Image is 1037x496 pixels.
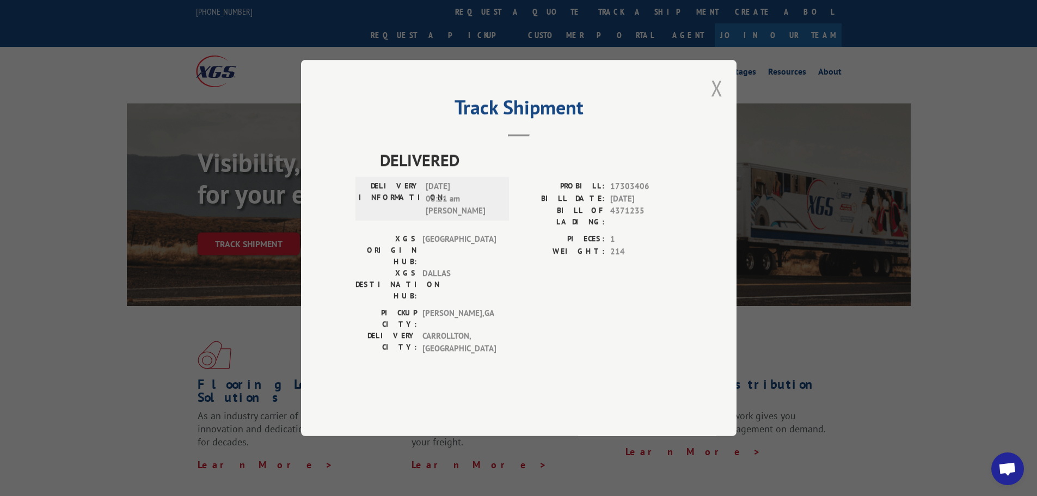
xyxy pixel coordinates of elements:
[355,330,417,354] label: DELIVERY CITY:
[610,205,682,228] span: 4371235
[610,246,682,258] span: 214
[380,148,682,172] span: DELIVERED
[519,193,605,205] label: BILL DATE:
[519,180,605,193] label: PROBILL:
[422,307,496,330] span: [PERSON_NAME] , GA
[355,100,682,120] h2: Track Shipment
[355,307,417,330] label: PICKUP CITY:
[355,267,417,302] label: XGS DESTINATION HUB:
[422,330,496,354] span: CARROLLTON , [GEOGRAPHIC_DATA]
[610,233,682,246] span: 1
[610,193,682,205] span: [DATE]
[426,180,499,217] span: [DATE] 08:21 am [PERSON_NAME]
[359,180,420,217] label: DELIVERY INFORMATION:
[355,233,417,267] label: XGS ORIGIN HUB:
[422,267,496,302] span: DALLAS
[991,452,1024,485] div: Open chat
[519,246,605,258] label: WEIGHT:
[422,233,496,267] span: [GEOGRAPHIC_DATA]
[711,74,723,102] button: Close modal
[610,180,682,193] span: 17303406
[519,233,605,246] label: PIECES:
[519,205,605,228] label: BILL OF LADING:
